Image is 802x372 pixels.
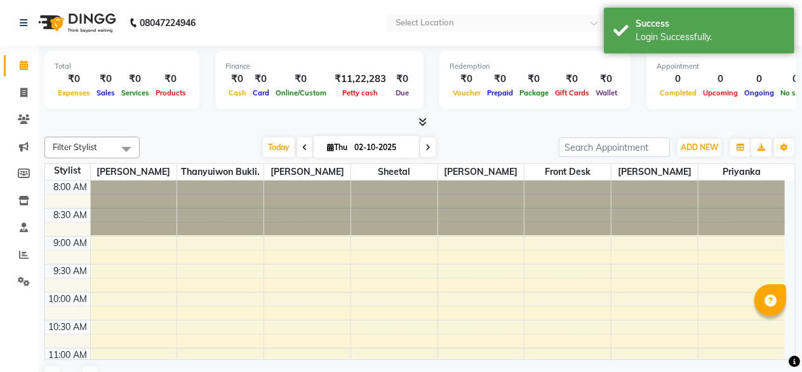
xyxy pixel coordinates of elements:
div: 8:30 AM [51,209,90,222]
div: ₹0 [592,72,620,86]
div: ₹0 [552,72,592,86]
span: Package [516,88,552,97]
div: 9:30 AM [51,265,90,278]
div: ₹0 [225,72,250,86]
span: Card [250,88,272,97]
div: 0 [741,72,777,86]
span: Expenses [55,88,93,97]
span: Gift Cards [552,88,592,97]
div: ₹0 [55,72,93,86]
img: logo [32,5,119,41]
input: 2025-10-02 [351,138,414,157]
span: Products [152,88,189,97]
span: Prepaid [484,88,516,97]
div: 9:00 AM [51,237,90,250]
span: Cash [225,88,250,97]
div: ₹11,22,283 [330,72,391,86]
div: Select Location [396,17,454,29]
button: ADD NEW [678,139,721,156]
span: Completed [657,88,700,97]
div: 11:00 AM [46,348,90,362]
span: Today [263,137,295,157]
span: Filter Stylist [53,142,97,152]
span: Wallet [592,88,620,97]
div: ₹0 [272,72,330,86]
input: Search Appointment [559,137,670,157]
div: ₹0 [118,72,152,86]
span: [PERSON_NAME] [264,164,351,180]
span: ADD NEW [681,142,718,152]
div: ₹0 [450,72,484,86]
div: 8:00 AM [51,181,90,194]
span: [PERSON_NAME] [438,164,525,180]
div: 10:30 AM [46,320,90,334]
span: [PERSON_NAME] [612,164,698,180]
span: Due [392,88,412,97]
span: Voucher [450,88,484,97]
span: Services [118,88,152,97]
span: Upcoming [700,88,741,97]
div: Stylist [45,164,90,177]
b: 08047224946 [140,5,196,41]
div: ₹0 [484,72,516,86]
span: priyanka [698,164,785,180]
div: ₹0 [250,72,272,86]
span: Sheetal [351,164,438,180]
div: ₹0 [152,72,189,86]
div: Total [55,61,189,72]
div: 0 [657,72,700,86]
div: ₹0 [93,72,118,86]
div: Login Successfully. [636,31,785,44]
div: ₹0 [516,72,552,86]
div: 10:00 AM [46,293,90,306]
div: Redemption [450,61,620,72]
span: Petty cash [340,88,382,97]
span: Online/Custom [272,88,330,97]
span: Ongoing [741,88,777,97]
span: Sales [93,88,118,97]
div: ₹0 [391,72,413,86]
div: Success [636,17,785,31]
div: Finance [225,61,413,72]
span: Thanyuiwon Bukli. [177,164,264,180]
span: Front Desk [525,164,611,180]
span: Thu [324,142,351,152]
div: 0 [700,72,741,86]
span: [PERSON_NAME] [91,164,177,180]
